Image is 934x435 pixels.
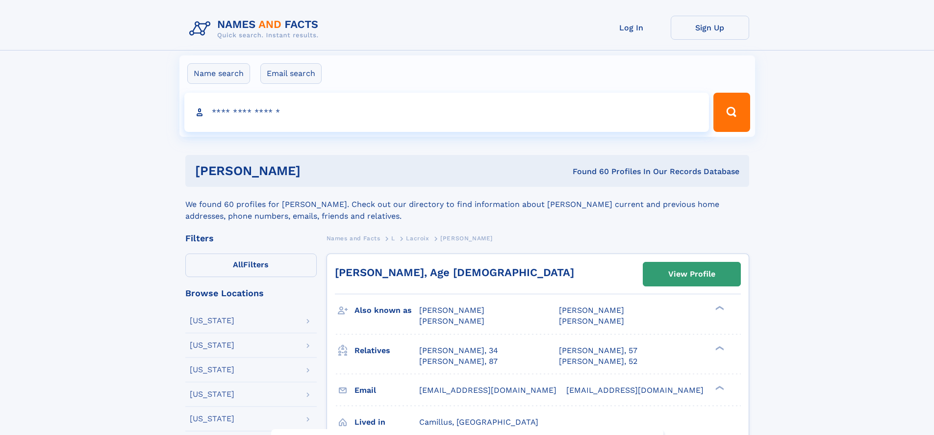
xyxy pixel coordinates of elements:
[195,165,437,177] h1: [PERSON_NAME]
[436,166,739,177] div: Found 60 Profiles In Our Records Database
[184,93,709,132] input: search input
[419,316,484,326] span: [PERSON_NAME]
[440,235,493,242] span: [PERSON_NAME]
[354,302,419,319] h3: Also known as
[668,263,715,285] div: View Profile
[419,306,484,315] span: [PERSON_NAME]
[354,342,419,359] h3: Relatives
[391,235,395,242] span: L
[559,356,637,367] a: [PERSON_NAME], 52
[190,366,234,374] div: [US_STATE]
[643,262,740,286] a: View Profile
[185,187,749,222] div: We found 60 profiles for [PERSON_NAME]. Check out our directory to find information about [PERSON...
[233,260,243,269] span: All
[187,63,250,84] label: Name search
[406,232,429,244] a: Lacroix
[391,232,395,244] a: L
[419,345,498,356] a: [PERSON_NAME], 34
[327,232,380,244] a: Names and Facts
[559,306,624,315] span: [PERSON_NAME]
[185,234,317,243] div: Filters
[566,385,704,395] span: [EMAIL_ADDRESS][DOMAIN_NAME]
[559,316,624,326] span: [PERSON_NAME]
[190,317,234,325] div: [US_STATE]
[592,16,671,40] a: Log In
[713,345,725,351] div: ❯
[406,235,429,242] span: Lacroix
[354,414,419,431] h3: Lived in
[559,345,637,356] a: [PERSON_NAME], 57
[419,356,498,367] a: [PERSON_NAME], 87
[190,341,234,349] div: [US_STATE]
[190,390,234,398] div: [US_STATE]
[713,305,725,311] div: ❯
[419,385,556,395] span: [EMAIL_ADDRESS][DOMAIN_NAME]
[190,415,234,423] div: [US_STATE]
[185,289,317,298] div: Browse Locations
[671,16,749,40] a: Sign Up
[713,384,725,391] div: ❯
[354,382,419,399] h3: Email
[185,254,317,277] label: Filters
[335,266,574,279] a: [PERSON_NAME], Age [DEMOGRAPHIC_DATA]
[713,93,750,132] button: Search Button
[185,16,327,42] img: Logo Names and Facts
[260,63,322,84] label: Email search
[419,417,538,427] span: Camillus, [GEOGRAPHIC_DATA]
